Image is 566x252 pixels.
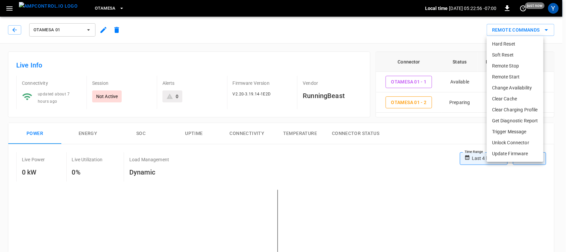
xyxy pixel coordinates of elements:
li: Clear Charging Profile [487,104,543,115]
li: Hard Reset [487,39,543,50]
li: Clear Cache [487,93,543,104]
li: Unlock Connector [487,137,543,148]
li: Trigger Message [487,126,543,137]
li: Get Diagnostic Report [487,115,543,126]
li: Remote Stop [487,61,543,71]
li: Remote Start [487,71,543,82]
li: Soft Reset [487,50,543,61]
li: Update Firmware [487,148,543,159]
li: Change Availability [487,82,543,93]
